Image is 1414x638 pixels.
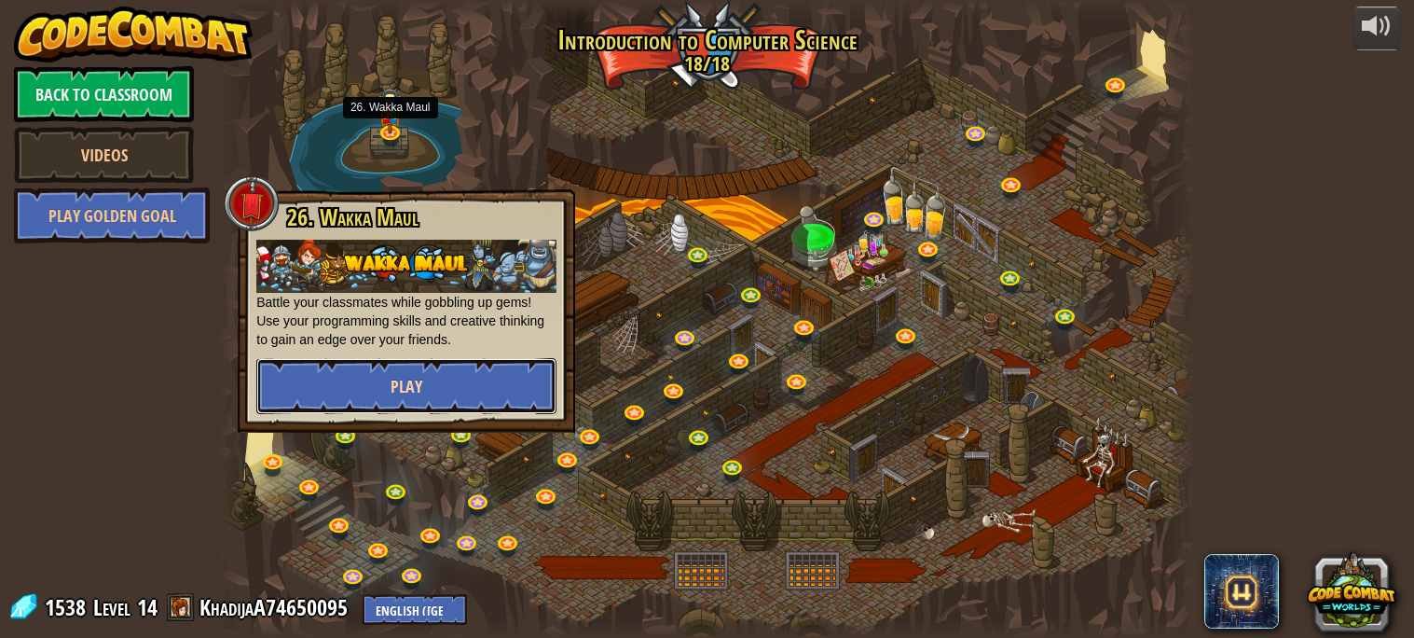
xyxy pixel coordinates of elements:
a: KhadijaA74650095 [199,592,353,622]
img: Nov17 wakka maul [256,240,556,293]
a: Play Golden Goal [14,187,210,243]
a: Videos [14,127,194,183]
span: Play [391,375,422,398]
span: 1538 [45,592,91,622]
button: Play [256,358,556,414]
p: Battle your classmates while gobbling up gems! Use your programming skills and creative thinking ... [256,240,556,349]
img: level-banner-multiplayer.png [378,88,402,134]
span: Level [93,592,130,623]
span: 14 [137,592,158,622]
button: Adjust volume [1353,7,1400,50]
img: CodeCombat - Learn how to code by playing a game [14,7,253,62]
a: Back to Classroom [14,66,194,122]
span: 26. Wakka Maul [287,201,419,233]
